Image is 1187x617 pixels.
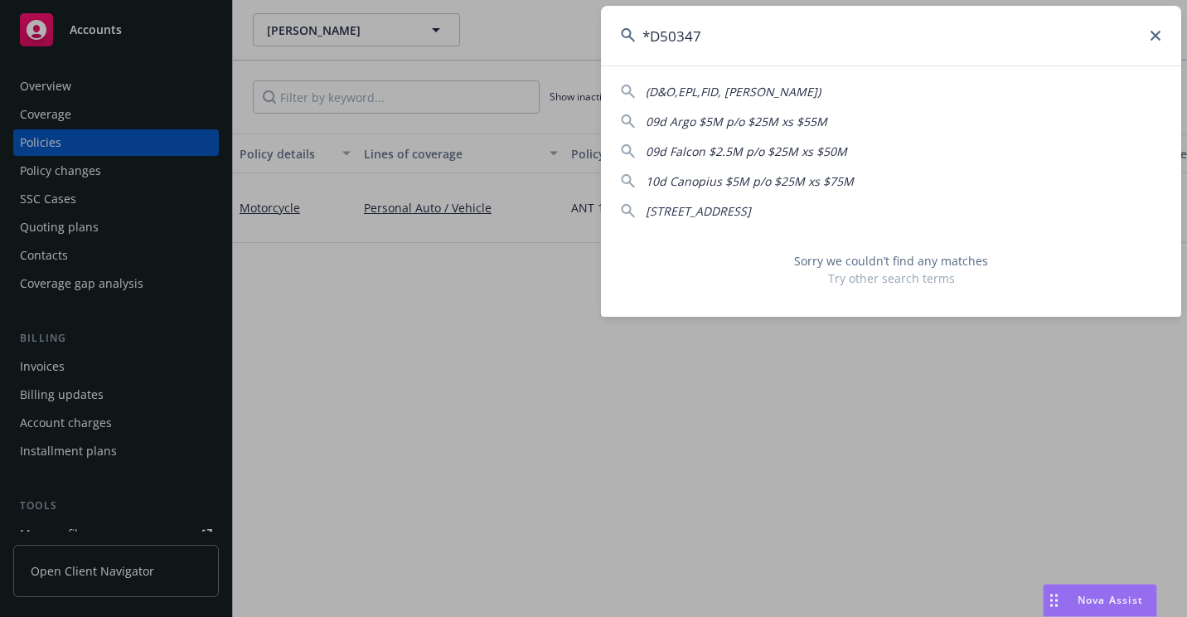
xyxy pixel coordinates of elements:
span: 09d Falcon $2.5M p/o $25M xs $50M [646,143,847,159]
span: Nova Assist [1078,593,1143,607]
button: Nova Assist [1043,584,1157,617]
span: (D&O,EPL,FID, [PERSON_NAME]) [646,84,821,100]
span: 10d Canopius $5M p/o $25M xs $75M [646,173,854,189]
span: Sorry we couldn’t find any matches [621,252,1161,270]
span: [STREET_ADDRESS] [646,203,751,219]
div: Drag to move [1044,585,1064,616]
span: 09d Argo $5M p/o $25M xs $55M [646,114,827,129]
span: Try other search terms [621,270,1161,287]
input: Search... [601,6,1181,66]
